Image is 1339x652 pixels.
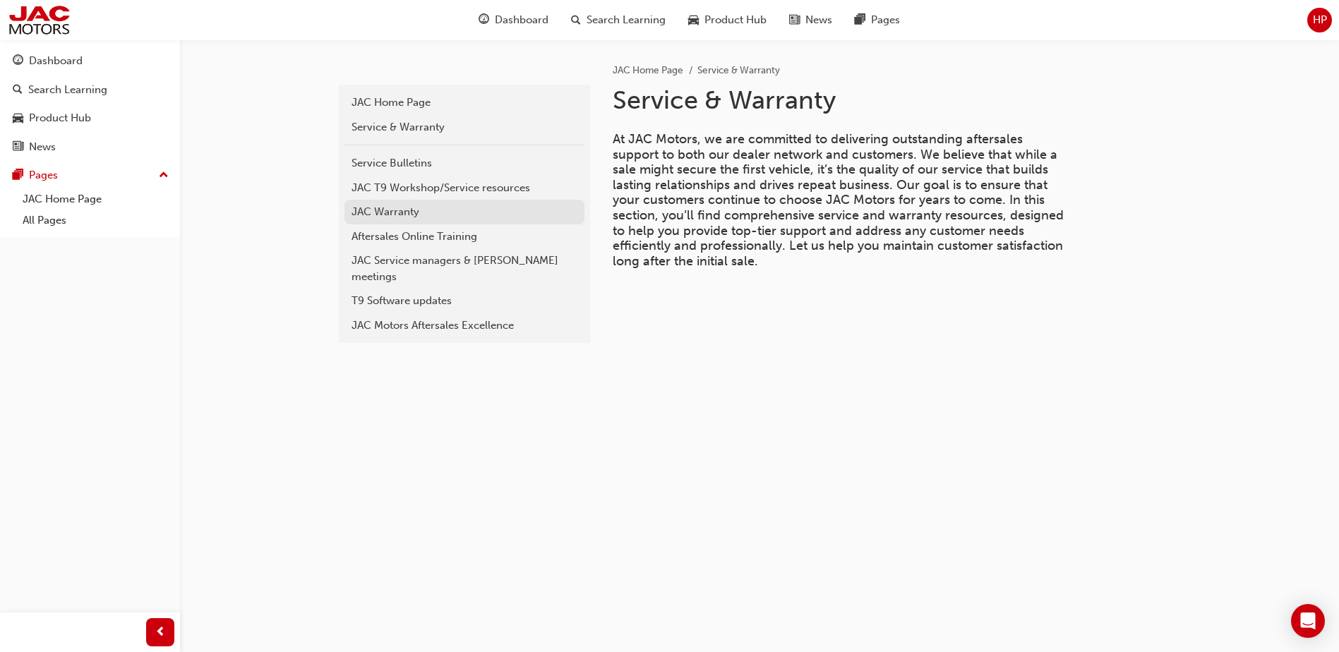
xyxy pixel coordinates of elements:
button: Pages [6,162,174,188]
a: All Pages [17,210,174,231]
span: guage-icon [479,11,489,29]
a: Service & Warranty [344,115,584,140]
a: guage-iconDashboard [467,6,560,35]
span: news-icon [13,141,23,154]
a: Aftersales Online Training [344,224,584,249]
div: Product Hub [29,110,91,126]
a: news-iconNews [778,6,843,35]
span: pages-icon [855,11,865,29]
div: Pages [29,167,58,183]
span: Pages [871,12,900,28]
a: JAC Motors Aftersales Excellence [344,313,584,338]
div: Service & Warranty [352,119,577,135]
span: Dashboard [495,12,548,28]
div: Search Learning [28,82,107,98]
span: Search Learning [587,12,666,28]
span: At JAC Motors, we are committed to delivering outstanding aftersales support to both our dealer n... [613,131,1067,269]
span: pages-icon [13,169,23,182]
div: Service Bulletins [352,155,577,171]
div: Aftersales Online Training [352,229,577,245]
a: search-iconSearch Learning [560,6,677,35]
div: Open Intercom Messenger [1291,604,1325,638]
div: JAC T9 Workshop/Service resources [352,180,577,196]
button: DashboardSearch LearningProduct HubNews [6,45,174,162]
a: News [6,134,174,160]
span: prev-icon [155,624,166,641]
div: JAC Warranty [352,204,577,220]
a: JAC Warranty [344,200,584,224]
span: car-icon [688,11,699,29]
h1: Service & Warranty [613,85,1076,116]
div: JAC Home Page [352,95,577,111]
div: News [29,139,56,155]
span: Product Hub [704,12,767,28]
a: T9 Software updates [344,289,584,313]
div: Dashboard [29,53,83,69]
a: Product Hub [6,105,174,131]
span: search-icon [571,11,581,29]
a: car-iconProduct Hub [677,6,778,35]
img: jac-portal [7,4,71,36]
div: T9 Software updates [352,293,577,309]
span: HP [1313,12,1327,28]
a: JAC T9 Workshop/Service resources [344,176,584,200]
div: JAC Service managers & [PERSON_NAME] meetings [352,253,577,284]
span: up-icon [159,167,169,185]
div: JAC Motors Aftersales Excellence [352,318,577,334]
button: HP [1307,8,1332,32]
a: Service Bulletins [344,151,584,176]
a: JAC Home Page [344,90,584,115]
a: pages-iconPages [843,6,911,35]
span: news-icon [789,11,800,29]
li: Service & Warranty [697,63,780,79]
span: guage-icon [13,55,23,68]
a: JAC Home Page [17,188,174,210]
span: car-icon [13,112,23,125]
a: Dashboard [6,48,174,74]
span: search-icon [13,84,23,97]
a: JAC Home Page [613,64,683,76]
a: JAC Service managers & [PERSON_NAME] meetings [344,248,584,289]
a: Search Learning [6,77,174,103]
span: News [805,12,832,28]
